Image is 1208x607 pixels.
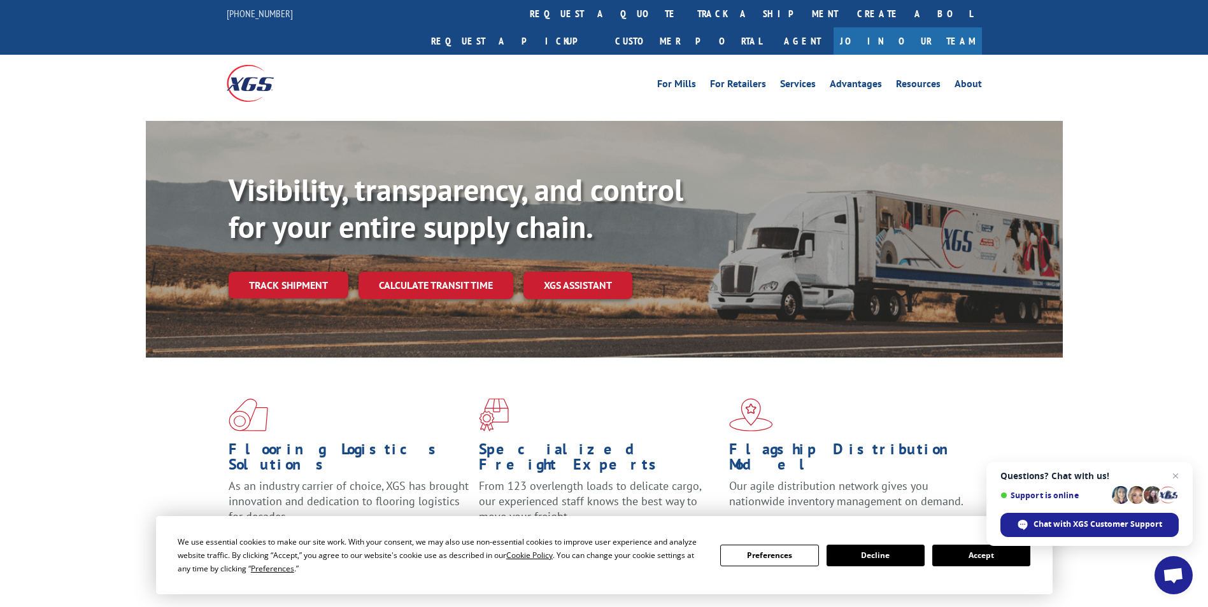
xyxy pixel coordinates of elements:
img: xgs-icon-total-supply-chain-intelligence-red [229,398,268,431]
button: Preferences [720,545,818,566]
a: For Retailers [710,79,766,93]
span: Cookie Policy [506,550,553,561]
a: Request a pickup [422,27,606,55]
p: From 123 overlength loads to delicate cargo, our experienced staff knows the best way to move you... [479,478,720,535]
img: xgs-icon-focused-on-flooring-red [479,398,509,431]
b: Visibility, transparency, and control for your entire supply chain. [229,170,683,246]
span: Our agile distribution network gives you nationwide inventory management on demand. [729,478,963,508]
a: For Mills [657,79,696,93]
a: XGS ASSISTANT [523,272,632,299]
a: Calculate transit time [359,272,513,299]
span: Close chat [1168,468,1183,484]
span: As an industry carrier of choice, XGS has brought innovation and dedication to flooring logistics... [229,478,469,524]
a: Advantages [830,79,882,93]
span: Preferences [251,563,294,574]
a: About [955,79,982,93]
a: Agent [771,27,834,55]
a: Resources [896,79,941,93]
span: Chat with XGS Customer Support [1034,519,1162,530]
h1: Specialized Freight Experts [479,442,720,478]
h1: Flagship Distribution Model [729,442,970,478]
span: Support is online [1000,491,1107,500]
a: [PHONE_NUMBER] [227,7,293,20]
button: Accept [932,545,1030,566]
h1: Flooring Logistics Solutions [229,442,469,478]
div: Open chat [1155,556,1193,594]
div: Cookie Consent Prompt [156,516,1053,594]
a: Track shipment [229,272,348,298]
img: xgs-icon-flagship-distribution-model-red [729,398,773,431]
a: Join Our Team [834,27,982,55]
div: Chat with XGS Customer Support [1000,513,1179,537]
button: Decline [827,545,925,566]
a: Customer Portal [606,27,771,55]
div: We use essential cookies to make our site work. With your consent, we may also use non-essential ... [178,535,705,575]
span: Questions? Chat with us! [1000,471,1179,481]
a: Services [780,79,816,93]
